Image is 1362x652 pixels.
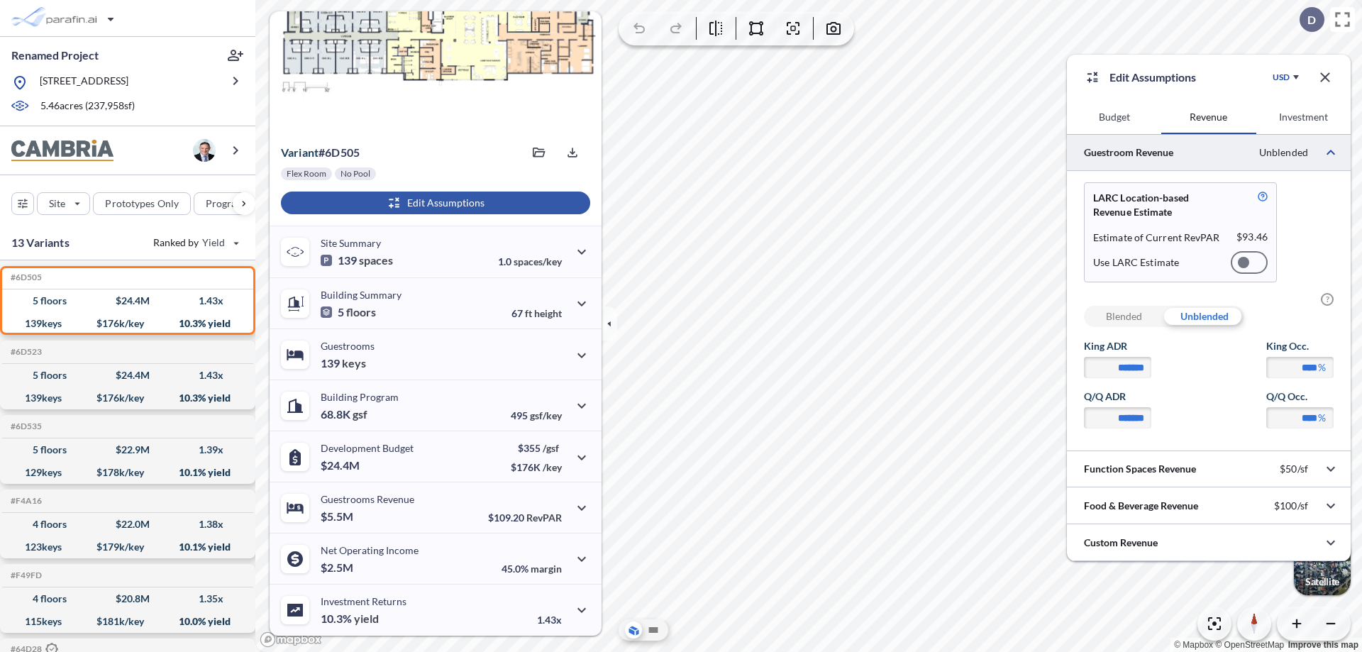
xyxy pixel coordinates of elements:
p: 139 [321,253,393,267]
img: BrandImage [11,140,113,162]
label: Q/Q ADR [1084,389,1151,404]
span: RevPAR [526,512,562,524]
label: King ADR [1084,339,1151,353]
p: 5 [321,305,376,319]
span: height [534,307,562,319]
span: floors [346,305,376,319]
p: Food & Beverage Revenue [1084,499,1198,513]
p: Guestrooms [321,340,375,352]
p: 1.43x [537,614,562,626]
p: Site Summary [321,237,381,249]
button: Ranked by Yield [142,231,248,254]
p: Custom Revenue [1084,536,1158,550]
label: % [1318,411,1326,425]
p: $100/sf [1274,499,1308,512]
span: Yield [202,236,226,250]
p: 1.0 [498,255,562,267]
button: Edit Assumptions [281,192,590,214]
a: Mapbox homepage [260,631,322,648]
p: Net Operating Income [321,544,419,556]
p: Renamed Project [11,48,99,63]
label: % [1318,360,1326,375]
button: Budget [1067,100,1161,134]
img: user logo [193,139,216,162]
span: gsf [353,407,367,421]
span: ft [525,307,532,319]
p: $24.4M [321,458,362,473]
p: Use LARC Estimate [1093,256,1179,269]
p: D [1307,13,1316,26]
p: No Pool [340,168,370,179]
p: 495 [511,409,562,421]
a: Improve this map [1288,640,1358,650]
p: LARC Location-based Revenue Estimate [1093,191,1224,219]
p: $ 93.46 [1236,231,1268,245]
a: Mapbox [1174,640,1213,650]
h5: Click to copy the code [8,496,42,506]
p: Satellite [1305,576,1339,587]
span: ? [1321,293,1334,306]
span: keys [342,356,366,370]
button: Revenue [1161,100,1256,134]
img: Switcher Image [1294,538,1351,595]
p: $109.20 [488,512,562,524]
p: Function Spaces Revenue [1084,462,1196,476]
span: Variant [281,145,319,159]
p: Building Summary [321,289,402,301]
span: yield [354,612,379,626]
button: Switcher ImageSatellite [1294,538,1351,595]
p: $355 [511,442,562,454]
p: Building Program [321,391,399,403]
a: OpenStreetMap [1215,640,1284,650]
label: Q/Q Occ. [1266,389,1334,404]
p: Edit Assumptions [1109,69,1196,86]
span: spaces [359,253,393,267]
h5: Click to copy the code [8,421,42,431]
span: spaces/key [514,255,562,267]
p: 45.0% [502,563,562,575]
div: USD [1273,72,1290,83]
div: Blended [1084,306,1164,327]
span: /gsf [543,442,559,454]
p: $50/sf [1280,463,1308,475]
h5: Click to copy the code [8,272,42,282]
p: 67 [511,307,562,319]
label: King Occ. [1266,339,1334,353]
button: Program [194,192,270,215]
button: Site Plan [645,621,662,639]
p: Program [206,197,245,211]
h5: Click to copy the code [8,570,42,580]
p: 10.3% [321,612,379,626]
span: /key [543,461,562,473]
div: Unblended [1164,306,1244,327]
p: Guestrooms Revenue [321,493,414,505]
button: Site [37,192,90,215]
h5: Click to copy the code [8,347,42,357]
span: margin [531,563,562,575]
p: Flex Room [287,168,326,179]
p: 5.46 acres ( 237,958 sf) [40,99,135,114]
p: [STREET_ADDRESS] [40,74,128,92]
p: $5.5M [321,509,355,524]
p: 139 [321,356,366,370]
p: Investment Returns [321,595,406,607]
button: Prototypes Only [93,192,191,215]
button: Aerial View [625,621,642,639]
p: Development Budget [321,442,414,454]
p: Site [49,197,65,211]
p: Estimate of Current RevPAR [1093,231,1220,245]
p: $2.5M [321,560,355,575]
p: $176K [511,461,562,473]
p: 13 Variants [11,234,70,251]
p: 68.8K [321,407,367,421]
p: Prototypes Only [105,197,179,211]
button: Investment [1256,100,1351,134]
span: gsf/key [530,409,562,421]
p: # 6d505 [281,145,360,160]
